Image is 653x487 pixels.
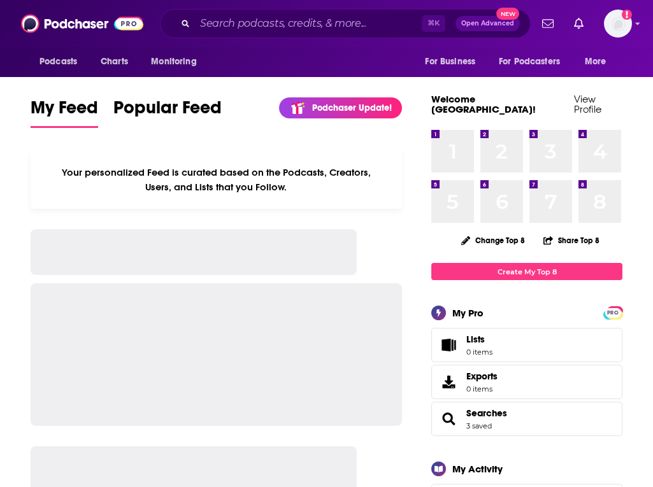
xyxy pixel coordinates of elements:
p: Podchaser Update! [312,102,392,113]
a: My Feed [31,97,98,128]
a: Show notifications dropdown [569,13,589,34]
a: Charts [92,50,136,74]
a: Lists [431,328,622,362]
a: 3 saved [466,421,492,430]
span: 0 items [466,385,498,393]
a: Exports [431,365,622,399]
span: Open Advanced [461,20,514,27]
input: Search podcasts, credits, & more... [195,13,422,34]
button: Change Top 8 [454,232,533,248]
span: Monitoring [151,53,196,71]
div: My Pro [452,307,484,319]
button: Share Top 8 [543,228,600,253]
span: ⌘ K [422,15,445,32]
a: Popular Feed [113,97,222,128]
a: Show notifications dropdown [537,13,559,34]
span: For Business [425,53,475,71]
span: Charts [101,53,128,71]
span: Podcasts [39,53,77,71]
svg: Add a profile image [622,10,632,20]
button: Open AdvancedNew [456,16,520,31]
a: View Profile [574,93,601,115]
span: Lists [466,334,492,345]
a: Searches [436,410,461,428]
span: Exports [436,373,461,391]
span: PRO [605,308,621,318]
span: More [585,53,606,71]
span: Searches [431,402,622,436]
span: Lists [466,334,485,345]
span: Exports [466,371,498,382]
button: open menu [142,50,213,74]
button: open menu [576,50,622,74]
span: Popular Feed [113,97,222,126]
button: open menu [31,50,94,74]
a: Searches [466,407,507,419]
span: My Feed [31,97,98,126]
div: Search podcasts, credits, & more... [160,9,531,38]
div: Your personalized Feed is curated based on the Podcasts, Creators, Users, and Lists that you Follow. [31,151,402,209]
img: Podchaser - Follow, Share and Rate Podcasts [21,11,143,36]
a: Welcome [GEOGRAPHIC_DATA]! [431,93,536,115]
span: Logged in as dkcsports [604,10,632,38]
img: User Profile [604,10,632,38]
a: Create My Top 8 [431,263,622,280]
div: My Activity [452,463,503,475]
button: open menu [416,50,491,74]
button: open menu [491,50,578,74]
span: For Podcasters [499,53,560,71]
span: 0 items [466,348,492,356]
a: PRO [605,307,621,317]
span: New [496,8,519,20]
button: Show profile menu [604,10,632,38]
span: Lists [436,336,461,354]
